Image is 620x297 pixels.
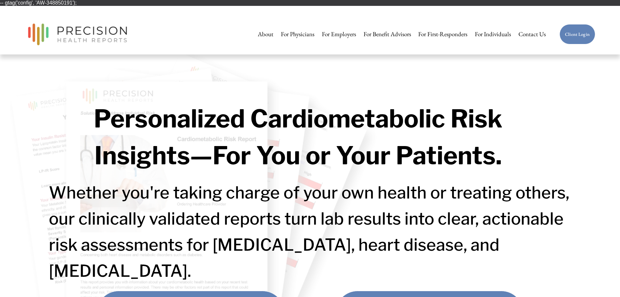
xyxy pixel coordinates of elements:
h2: Whether you're taking charge of your own health or treating others, our clinically validated repo... [49,180,572,284]
a: For Individuals [475,27,511,41]
a: For Employers [322,27,356,41]
a: For Benefit Advisors [364,27,411,41]
a: Client Login [559,24,595,44]
a: Contact Us [518,27,546,41]
strong: Personalized Cardiometabolic Risk Insights—For You or Your Patients. [94,104,508,171]
a: About [258,27,273,41]
a: For First-Responders [418,27,467,41]
img: Precision Health Reports [25,21,130,48]
a: For Physicians [281,27,314,41]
